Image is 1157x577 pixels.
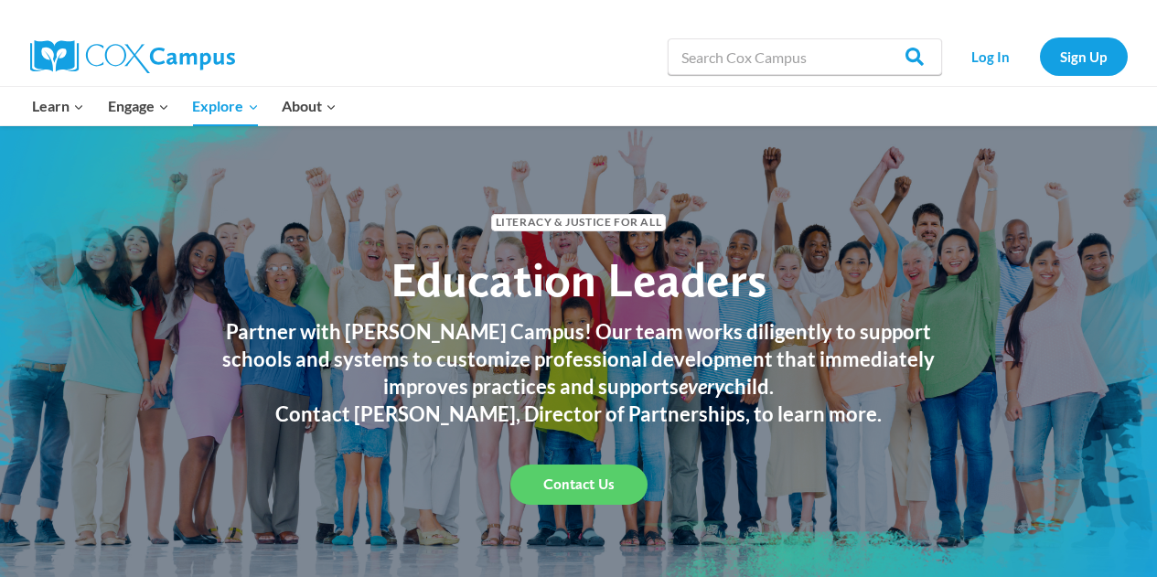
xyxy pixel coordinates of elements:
[21,87,348,125] nav: Primary Navigation
[951,37,1128,75] nav: Secondary Navigation
[510,465,648,505] a: Contact Us
[491,214,666,231] span: Literacy & Justice for All
[192,94,258,118] span: Explore
[108,94,169,118] span: Engage
[668,38,942,75] input: Search Cox Campus
[1040,37,1128,75] a: Sign Up
[204,318,954,401] h3: Partner with [PERSON_NAME] Campus! Our team works diligently to support schools and systems to cu...
[282,94,337,118] span: About
[30,40,235,73] img: Cox Campus
[543,475,615,493] span: Contact Us
[32,94,84,118] span: Learn
[951,37,1031,75] a: Log In
[204,401,954,428] h3: Contact [PERSON_NAME], Director of Partnerships, to learn more.
[391,251,766,308] span: Education Leaders
[679,374,724,399] em: every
